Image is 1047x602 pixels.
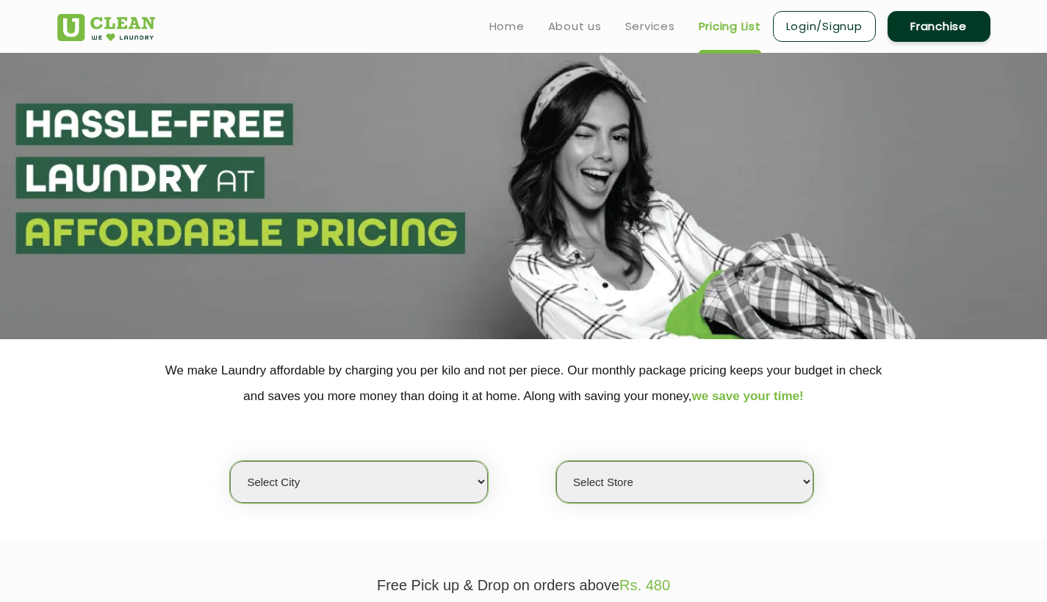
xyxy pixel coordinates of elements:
a: Home [489,18,525,35]
a: Pricing List [699,18,761,35]
a: Login/Signup [773,11,876,42]
span: Rs. 480 [619,577,670,593]
img: UClean Laundry and Dry Cleaning [57,14,155,41]
p: Free Pick up & Drop on orders above [57,577,990,594]
a: Services [625,18,675,35]
span: we save your time! [692,389,804,403]
a: Franchise [888,11,990,42]
p: We make Laundry affordable by charging you per kilo and not per piece. Our monthly package pricin... [57,358,990,409]
a: About us [548,18,602,35]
